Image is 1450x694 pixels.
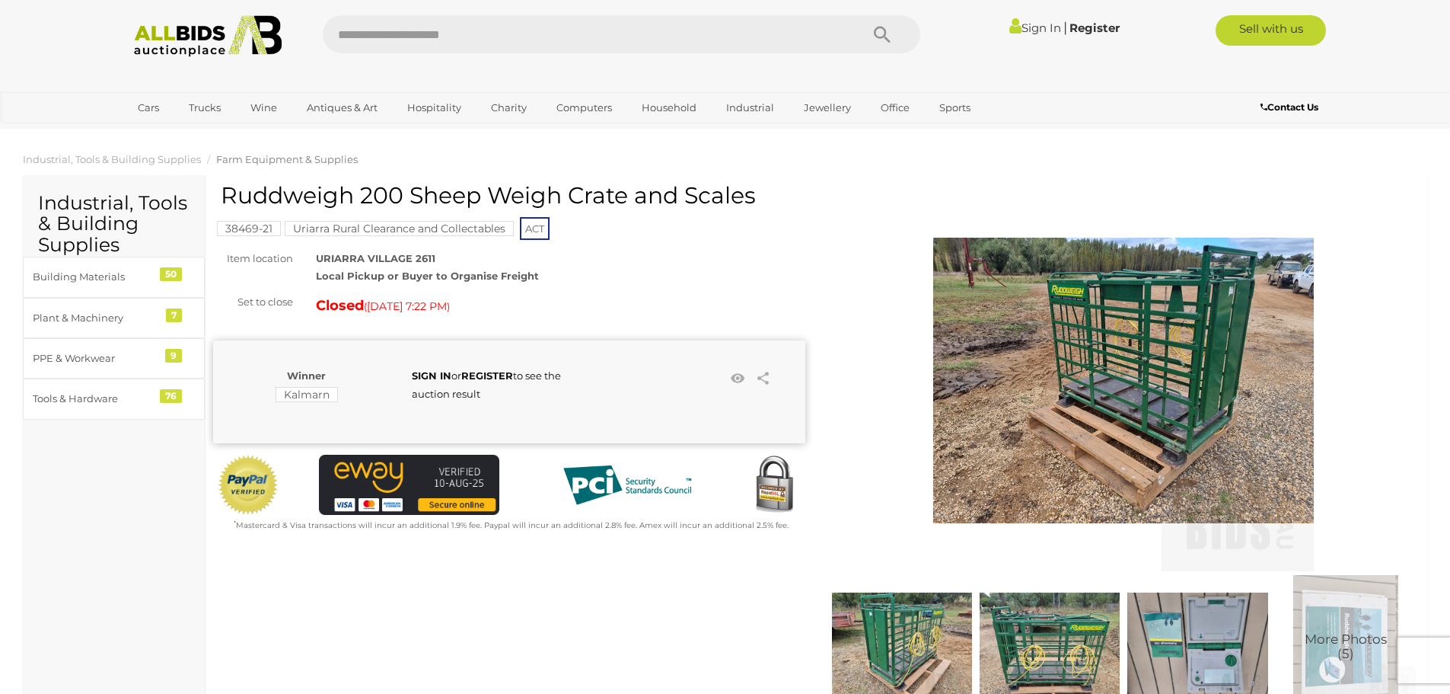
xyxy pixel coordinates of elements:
span: More Photos (5) [1305,632,1387,660]
strong: URIARRA VILLAGE 2611 [316,252,435,264]
button: Search [844,15,920,53]
a: Farm Equipment & Supplies [216,153,358,165]
a: Register [1069,21,1120,35]
div: 7 [166,309,182,322]
a: Industrial, Tools & Building Supplies [23,153,201,165]
a: Tools & Hardware 76 [23,379,205,419]
a: SIGN IN [412,369,451,382]
mark: Uriarra Rural Clearance and Collectables [285,221,514,236]
span: ( ) [364,300,450,312]
span: or to see the auction result [412,369,561,399]
mark: 38469-21 [217,221,281,236]
img: Official PayPal Seal [217,455,279,516]
a: PPE & Workwear 9 [23,338,205,379]
a: Plant & Machinery 7 [23,298,205,338]
a: 38469-21 [217,222,281,235]
a: Charity [481,95,537,120]
strong: Closed [316,297,364,314]
span: ACT [520,217,550,240]
a: [GEOGRAPHIC_DATA] [128,120,256,146]
span: | [1063,19,1067,36]
span: [DATE] 7:22 PM [367,299,447,313]
a: REGISTER [461,369,513,382]
strong: Local Pickup or Buyer to Organise Freight [316,270,539,282]
small: Mastercard & Visa transactions will incur an additional 1.9% fee. Paypal will incur an additional... [234,520,789,530]
div: 76 [160,389,182,403]
a: Sell with us [1216,15,1326,46]
a: Cars [128,95,169,120]
img: eWAY Payment Gateway [319,455,499,515]
mark: Kalmarn [276,387,338,402]
a: Trucks [179,95,231,120]
a: Uriarra Rural Clearance and Collectables [285,222,514,235]
a: Jewellery [794,95,861,120]
a: Contact Us [1260,99,1322,116]
div: Building Materials [33,268,158,286]
li: Watch this item [726,367,749,390]
img: PCI DSS compliant [551,455,703,516]
div: PPE & Workwear [33,350,158,367]
a: Office [871,95,919,120]
a: Industrial [716,95,784,120]
a: Building Materials 50 [23,257,205,297]
div: Plant & Machinery [33,309,158,327]
a: Computers [547,95,622,120]
a: Sign In [1009,21,1061,35]
div: Tools & Hardware [33,390,158,408]
a: Wine [241,95,287,120]
img: Ruddweigh 200 Sheep Weigh Crate and Scales [933,190,1314,571]
div: 50 [160,267,182,281]
a: Antiques & Art [297,95,387,120]
div: Set to close [202,293,304,311]
h2: Industrial, Tools & Building Supplies [38,193,190,256]
h1: Ruddweigh 200 Sheep Weigh Crate and Scales [221,183,801,208]
img: Allbids.com.au [126,15,291,57]
a: Sports [929,95,980,120]
img: Secured by Rapid SSL [744,455,805,516]
b: Contact Us [1260,101,1318,113]
b: Winner [287,369,326,382]
a: Hospitality [397,95,471,120]
a: Household [632,95,706,120]
div: 9 [165,349,182,363]
div: Item location [202,250,304,267]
